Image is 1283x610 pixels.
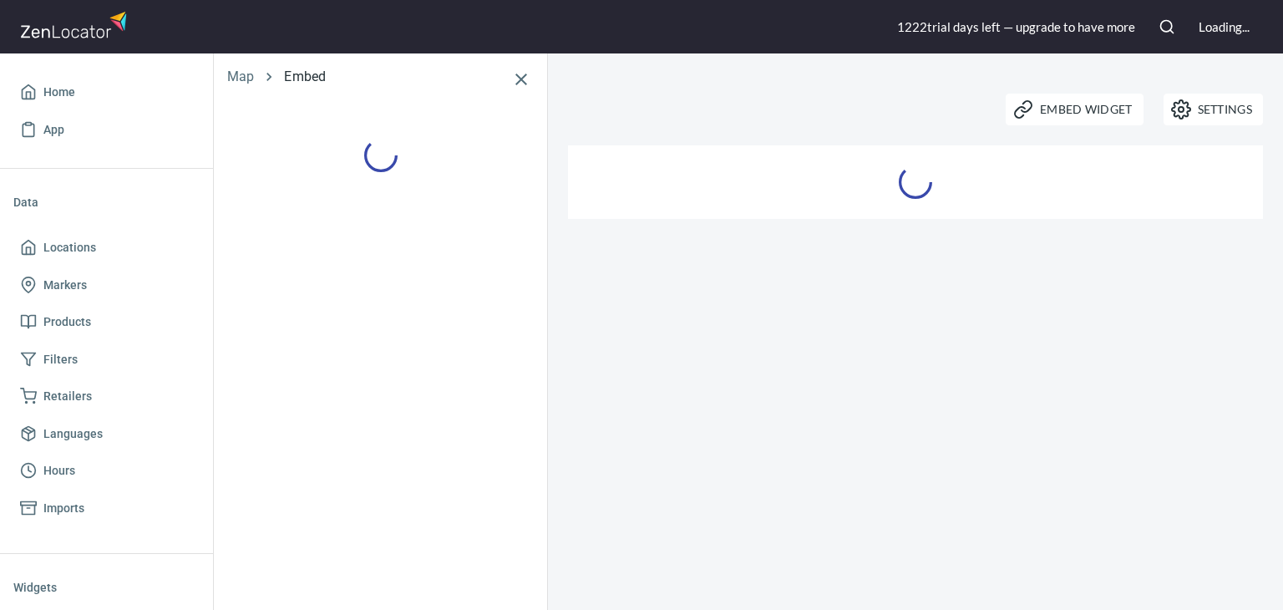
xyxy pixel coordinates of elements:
[897,18,1135,36] div: 1222 trial day s left — upgrade to have more
[43,386,92,407] span: Retailers
[227,69,254,84] a: Map
[43,498,84,519] span: Imports
[13,341,200,379] a: Filters
[13,490,200,527] a: Imports
[20,7,132,43] img: zenlocator
[227,67,326,92] nav: breadcrumb
[1017,99,1133,119] span: Embed Widget
[1164,94,1263,125] button: Settings
[13,415,200,453] a: Languages
[43,119,64,140] span: App
[1149,8,1185,45] button: Search
[43,424,103,445] span: Languages
[13,452,200,490] a: Hours
[43,82,75,103] span: Home
[43,312,91,333] span: Products
[13,267,200,304] a: Markers
[13,74,200,111] a: Home
[43,349,78,370] span: Filters
[1174,99,1252,119] span: Settings
[43,237,96,258] span: Locations
[284,67,326,87] p: Embed
[43,460,75,481] span: Hours
[1199,18,1250,36] div: Loading...
[13,229,200,267] a: Locations
[43,275,87,296] span: Markers
[13,303,200,341] a: Products
[13,378,200,415] a: Retailers
[13,111,200,149] a: App
[13,567,200,607] li: Widgets
[13,182,200,222] li: Data
[1006,94,1144,125] button: Embed Widget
